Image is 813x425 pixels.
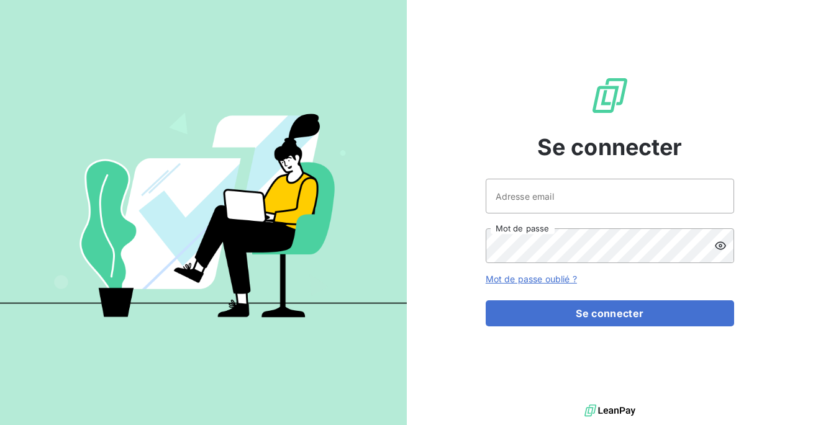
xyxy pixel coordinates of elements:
[537,130,683,164] span: Se connecter
[486,274,577,284] a: Mot de passe oublié ?
[584,401,635,420] img: logo
[590,76,630,115] img: Logo LeanPay
[486,179,734,213] input: placeholder
[486,300,734,326] button: Se connecter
